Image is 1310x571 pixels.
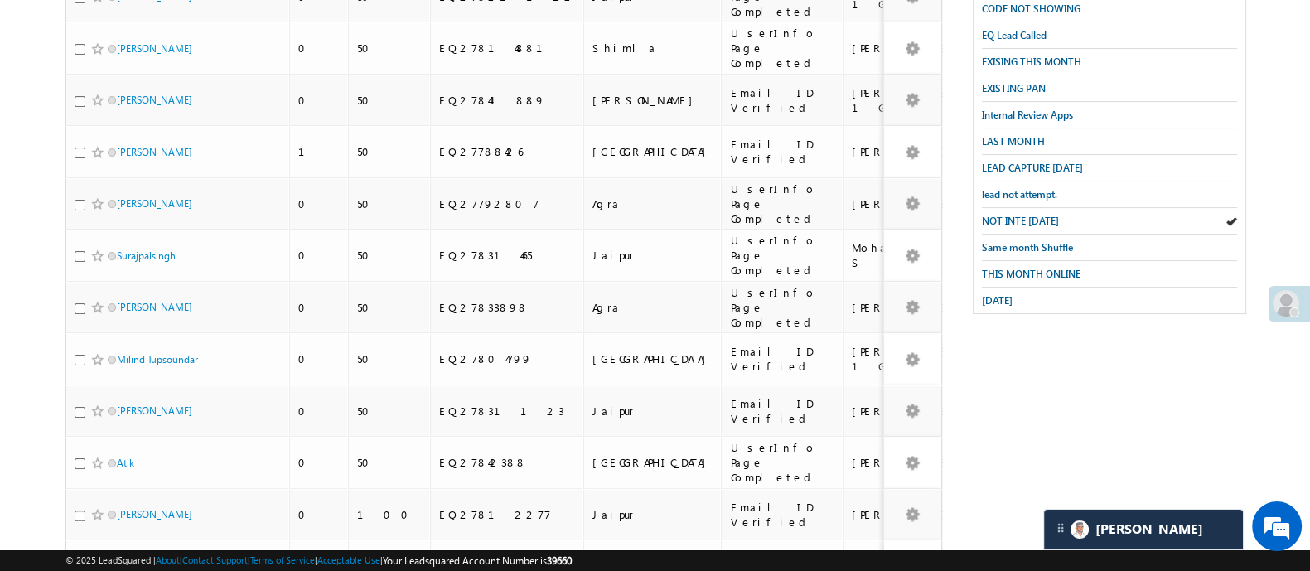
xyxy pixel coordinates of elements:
[1071,520,1089,539] img: Carter
[1095,521,1203,537] span: Carter
[298,351,341,366] div: 0
[357,404,423,419] div: 50
[250,554,315,565] a: Terms of Service
[357,41,423,56] div: 50
[982,2,1080,15] span: CODE NOT SHOWING
[982,162,1083,174] span: LEAD CAPTURE [DATE]
[982,188,1057,201] span: lead not attempt.
[982,109,1073,121] span: Internal Review Apps
[439,455,576,470] div: EQ27842388
[117,404,192,417] a: [PERSON_NAME]
[982,215,1059,227] span: NOT INTE [DATE]
[852,144,996,159] div: [PERSON_NAME]
[982,294,1013,307] span: [DATE]
[547,554,572,567] span: 39660
[298,196,341,211] div: 0
[357,248,423,263] div: 50
[357,455,423,470] div: 50
[730,500,835,530] div: Email ID Verified
[730,396,835,426] div: Email ID Verified
[439,144,576,159] div: EQ27788426
[852,196,996,211] div: [PERSON_NAME]
[225,447,301,469] em: Start Chat
[592,248,714,263] div: Jaipur
[592,404,714,419] div: Jaipur
[982,56,1081,68] span: EXISING THIS MONTH
[298,144,341,159] div: 1
[117,301,192,313] a: [PERSON_NAME]
[982,268,1080,280] span: THIS MONTH ONLINE
[28,87,70,109] img: d_60004797649_company_0_60004797649
[852,404,996,419] div: [PERSON_NAME]
[439,404,576,419] div: EQ27831123
[439,300,576,315] div: EQ27833898
[357,144,423,159] div: 50
[298,404,341,419] div: 0
[592,41,714,56] div: Shimla
[982,241,1073,254] span: Same month Shuffle
[298,300,341,315] div: 0
[317,554,380,565] a: Acceptable Use
[1054,521,1067,535] img: carter-drag
[22,153,302,433] textarea: Type your message and hit 'Enter'
[86,87,278,109] div: Chat with us now
[298,248,341,263] div: 0
[730,85,835,115] div: Email ID Verified
[982,82,1046,94] span: EXISTING PAN
[592,196,714,211] div: Agra
[730,26,835,70] div: UserInfo Page Completed
[852,455,996,470] div: [PERSON_NAME]
[730,233,835,278] div: UserInfo Page Completed
[730,440,835,485] div: UserInfo Page Completed
[117,94,192,106] a: [PERSON_NAME]
[298,93,341,108] div: 0
[439,196,576,211] div: EQ27792807
[357,93,423,108] div: 50
[592,93,714,108] div: [PERSON_NAME]
[730,344,835,374] div: Email ID Verified
[298,41,341,56] div: 0
[852,344,996,374] div: [PERSON_NAME] 1Gurnani
[357,351,423,366] div: 50
[982,29,1047,41] span: EQ Lead Called
[730,285,835,330] div: UserInfo Page Completed
[117,146,192,158] a: [PERSON_NAME]
[439,507,576,522] div: EQ27812277
[982,135,1045,148] span: LAST MONTH
[182,554,248,565] a: Contact Support
[439,41,576,56] div: EQ27814881
[852,300,996,315] div: [PERSON_NAME]
[439,351,576,366] div: EQ27804799
[298,455,341,470] div: 0
[592,507,714,522] div: Jaipur
[852,41,996,56] div: [PERSON_NAME]
[357,196,423,211] div: 50
[117,249,176,262] a: Surajpalsingh
[852,85,996,115] div: [PERSON_NAME] 1Gurnani
[117,457,134,469] a: Atik
[439,248,576,263] div: EQ27831465
[730,137,835,167] div: Email ID Verified
[357,300,423,315] div: 50
[156,554,180,565] a: About
[357,507,423,522] div: 100
[117,197,192,210] a: [PERSON_NAME]
[592,351,714,366] div: [GEOGRAPHIC_DATA]
[592,300,714,315] div: Agra
[592,455,714,470] div: [GEOGRAPHIC_DATA]
[730,181,835,226] div: UserInfo Page Completed
[383,554,572,567] span: Your Leadsquared Account Number is
[117,42,192,55] a: [PERSON_NAME]
[1043,509,1244,550] div: carter-dragCarter[PERSON_NAME]
[272,8,312,48] div: Minimize live chat window
[592,144,714,159] div: [GEOGRAPHIC_DATA]
[117,508,192,520] a: [PERSON_NAME]
[298,507,341,522] div: 0
[117,353,198,365] a: Milind Tupsoundar
[65,553,572,569] span: © 2025 LeadSquared | | | | |
[852,240,996,270] div: MohammedSohail S
[852,507,996,522] div: [PERSON_NAME]
[439,93,576,108] div: EQ27841889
